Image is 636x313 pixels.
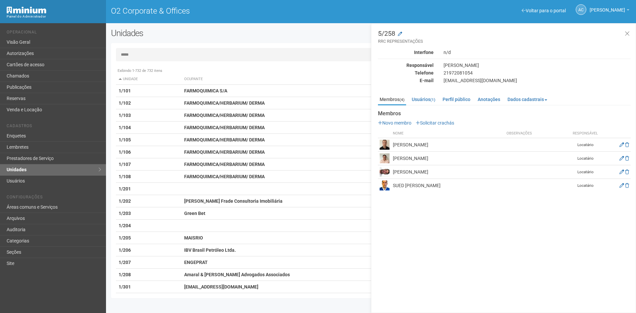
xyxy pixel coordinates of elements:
div: 21972081054 [439,70,636,76]
strong: 1/105 [119,137,131,142]
img: Minium [7,7,46,14]
img: user.png [380,167,390,177]
th: Observações [505,129,569,138]
div: [EMAIL_ADDRESS][DOMAIN_NAME] [439,78,636,83]
strong: [PERSON_NAME] Frade Consultoria Imobiliária [184,198,283,204]
h2: Unidades [111,28,322,38]
a: Editar membro [619,156,624,161]
th: Nome [391,129,505,138]
strong: FARMOQUIMICA S/A [184,88,227,93]
strong: 1/206 [119,247,131,253]
strong: 1/103 [119,113,131,118]
strong: MAISRIO [184,235,203,240]
h3: 5/258 [378,30,631,44]
li: Configurações [7,195,101,202]
strong: 1/203 [119,211,131,216]
strong: FARMOQUIMICA/HERBARIUM/ DERMA [184,125,265,130]
strong: Membros [378,111,631,117]
strong: 1/102 [119,100,131,106]
td: Locatário [569,138,602,152]
strong: FARMOQUIMICA/HERBARIUM/ DERMA [184,137,265,142]
a: Modificar a unidade [398,31,402,37]
a: Anotações [476,94,502,104]
strong: 1/208 [119,272,131,277]
span: Ana Carla de Carvalho Silva [590,1,625,13]
img: user.png [380,181,390,190]
a: Usuários(1) [410,94,437,104]
strong: FARMOQUIMICA/HERBARIUM/ DERMA [184,174,265,179]
div: [PERSON_NAME] [439,62,636,68]
div: Interfone [373,49,439,55]
strong: 1/201 [119,186,131,191]
strong: FARMOQUIMICA/HERBARIUM/ DERMA [184,113,265,118]
a: Editar membro [619,169,624,175]
a: Voltar para o portal [522,8,566,13]
small: (4) [399,97,404,102]
strong: 1/207 [119,260,131,265]
strong: Green Bet [184,211,205,216]
td: Locatário [569,179,602,192]
strong: 1/104 [119,125,131,130]
strong: 1/204 [119,223,131,228]
a: Excluir membro [625,169,629,175]
h1: O2 Corporate & Offices [111,7,366,15]
td: [PERSON_NAME] [391,165,505,179]
td: Locatário [569,152,602,165]
small: RRC REPRESENTAÇÕES [378,38,631,44]
strong: 1/108 [119,174,131,179]
a: Excluir membro [625,156,629,161]
strong: 1/107 [119,162,131,167]
strong: 1/301 [119,284,131,289]
small: (1) [430,97,435,102]
strong: IBV Brasil Petróleo Ltda. [184,247,236,253]
strong: [EMAIL_ADDRESS][DOMAIN_NAME] [184,284,258,289]
div: Telefone [373,70,439,76]
div: n/d [439,49,636,55]
a: Novo membro [378,120,411,126]
a: Excluir membro [625,183,629,188]
td: Locatário [569,165,602,179]
strong: ENGEPRAT [184,260,208,265]
strong: FARMOQUIMICA/HERBARIUM/ DERMA [184,162,265,167]
img: user.png [380,153,390,163]
a: Perfil público [441,94,472,104]
div: Responsável [373,62,439,68]
a: Membros(4) [378,94,406,105]
strong: FARMOQUIMICA/HERBARIUM/ DERMA [184,100,265,106]
th: Ocupante: activate to sort column ascending [182,74,406,85]
a: Editar membro [619,142,624,147]
td: [PERSON_NAME] [391,152,505,165]
a: Solicitar crachás [416,120,454,126]
a: AC [576,4,586,15]
strong: 1/202 [119,198,131,204]
a: Dados cadastrais [506,94,549,104]
div: Painel do Administrador [7,14,101,20]
a: [PERSON_NAME] [590,8,629,14]
li: Operacional [7,30,101,37]
li: Cadastros [7,124,101,130]
strong: Amaral & [PERSON_NAME] Advogados Associados [184,272,290,277]
div: Exibindo 1-732 de 732 itens [116,68,626,74]
th: Unidade: activate to sort column descending [116,74,182,85]
div: E-mail [373,78,439,83]
th: Responsável [569,129,602,138]
strong: 1/205 [119,235,131,240]
a: Excluir membro [625,142,629,147]
a: Editar membro [619,183,624,188]
td: SUED [PERSON_NAME] [391,179,505,192]
strong: 1/106 [119,149,131,155]
td: [PERSON_NAME] [391,138,505,152]
img: user.png [380,140,390,150]
strong: FARMOQUIMICA/HERBARIUM/ DERMA [184,149,265,155]
strong: 1/101 [119,88,131,93]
